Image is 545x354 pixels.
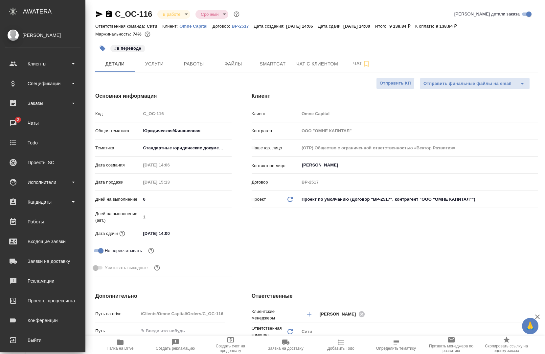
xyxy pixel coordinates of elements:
a: Работы [2,214,84,230]
span: Добавить Todo [327,346,354,351]
p: Дней на выполнение (авт.) [95,211,141,224]
button: 🙏 [522,318,538,334]
a: Заявки на доставку [2,253,84,269]
button: Отправить финальные файлы на email [420,78,515,89]
button: Скопировать ссылку на оценку заказа [479,336,534,354]
button: Создать счет на предоплату [203,336,258,354]
div: В работе [195,10,228,19]
p: Ответственная команда: [95,24,147,29]
p: Клиент [252,111,299,117]
div: Чаты [5,118,80,128]
span: Отправить КП [380,80,411,87]
div: Клиенты [5,59,80,69]
div: AWATERA [23,5,85,18]
p: Итого: [375,24,389,29]
button: Скопировать ссылку для ЯМессенджера [95,10,103,18]
p: Дата создания: [254,24,286,29]
input: Пустое поле [141,160,198,170]
p: Ответственная команда [252,325,286,338]
p: Проект [252,196,266,203]
span: 2 [13,116,23,123]
input: ✎ Введи что-нибудь [139,326,225,336]
p: Omne Capital [179,24,212,29]
p: Дата продажи [95,179,141,186]
a: 2Чаты [2,115,84,131]
input: Пустое поле [299,143,538,153]
p: [DATE] 14:00 [343,24,375,29]
p: Договор: [213,24,232,29]
span: Детали [99,60,131,68]
h4: Основная информация [95,92,225,100]
p: Контактное лицо [252,163,299,169]
div: Выйти [5,335,80,345]
p: Тематика [95,145,141,151]
p: Клиентские менеджеры [252,308,299,321]
span: Отправить финальные файлы на email [423,80,511,88]
input: Пустое поле [139,309,225,318]
div: Стандартные юридические документы, договоры, уставы [141,142,232,154]
input: Пустое поле [299,177,538,187]
span: Призвать менеджера по развитию [428,344,475,353]
a: Omne Capital [179,23,212,29]
p: 9 138,84 ₽ [389,24,415,29]
p: Общая тематика [95,128,141,134]
span: в переводе [110,45,146,51]
input: Пустое поле [299,126,538,136]
button: 1976.65 RUB; [143,30,152,38]
a: Рекламации [2,273,84,289]
h4: Клиент [252,92,538,100]
p: Дата создания [95,162,141,168]
button: Выбери, если сб и вс нужно считать рабочими днями для выполнения заказа. [153,264,161,272]
button: В работе [161,12,182,17]
p: Клиент: [162,24,179,29]
button: Призвать менеджера по развитию [424,336,479,354]
div: Входящие заявки [5,237,80,246]
div: Заявки на доставку [5,256,80,266]
span: Работы [178,60,210,68]
div: В работе [157,10,190,19]
a: ВР-2517 [232,23,254,29]
p: Дата сдачи [95,230,118,237]
span: Папка на Drive [107,346,134,351]
div: Кандидаты [5,197,80,207]
h4: Ответственные [252,292,538,300]
button: Определить тематику [369,336,424,354]
p: Дней на выполнение [95,196,141,203]
a: Входящие заявки [2,233,84,250]
button: Заявка на доставку [258,336,313,354]
span: 🙏 [525,319,536,333]
span: Создать счет на предоплату [207,344,254,353]
a: Todo [2,135,84,151]
p: Контрагент [252,128,299,134]
p: Путь на drive [95,311,139,317]
span: Файлы [217,60,249,68]
svg: Подписаться [362,60,370,68]
p: Сити [147,24,162,29]
input: Пустое поле [141,212,232,222]
p: Дата сдачи: [318,24,343,29]
input: Пустое поле [141,109,232,118]
div: Работы [5,217,80,227]
div: Исполнители [5,177,80,187]
div: [PERSON_NAME] [320,310,367,318]
input: Пустое поле [141,177,198,187]
button: Отправить КП [376,78,415,89]
p: #в переводе [114,45,141,52]
span: Чат с клиентом [296,60,338,68]
div: Юридическая/Финансовая [141,125,232,137]
p: ВР-2517 [232,24,254,29]
span: Учитывать выходные [105,265,148,271]
div: split button [420,78,530,89]
a: Конференции [2,312,84,329]
span: Smartcat [257,60,288,68]
span: [PERSON_NAME] [320,311,360,317]
p: Путь [95,328,139,334]
a: Выйти [2,332,84,348]
div: Сити [299,326,538,337]
p: Код [95,111,141,117]
button: Open [534,164,535,166]
p: К оплате: [415,24,436,29]
input: Пустое поле [299,109,538,118]
p: Наше юр. лицо [252,145,299,151]
button: Включи, если не хочешь, чтобы указанная дата сдачи изменилась после переставления заказа в 'Подтв... [147,246,155,255]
